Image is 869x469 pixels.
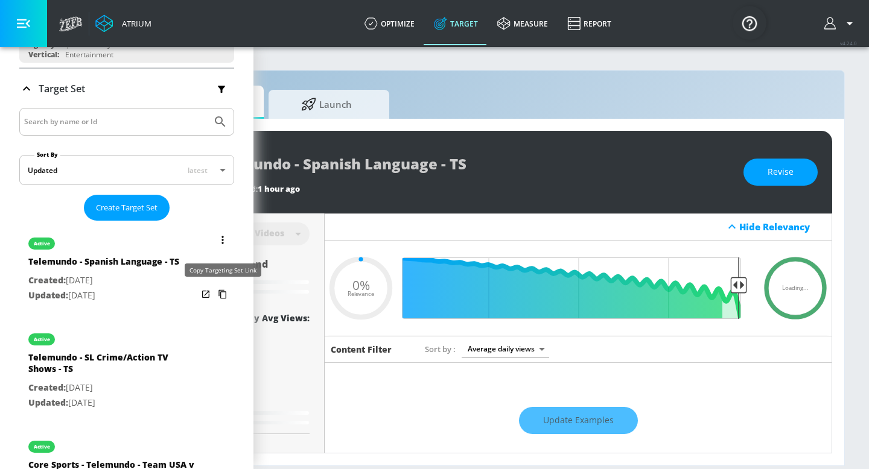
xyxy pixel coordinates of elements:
[558,2,621,45] a: Report
[24,114,207,130] input: Search by name or Id
[34,241,50,247] div: active
[188,165,208,175] span: latest
[95,14,151,33] a: Atrium
[352,279,370,291] span: 0%
[768,165,794,180] span: Revise
[19,69,234,109] div: Target Set
[84,195,170,221] button: Create Target Set
[19,225,234,312] div: activeTelemundo - Spanish Language - TSCreated:[DATE]Updated:[DATE]
[331,344,392,355] h6: Content Filter
[28,273,179,288] p: [DATE]
[348,291,374,297] span: Relevance
[34,444,50,450] div: active
[325,213,832,241] div: Hide Relevancy
[733,6,766,40] button: Open Resource Center
[185,263,261,277] div: Copy Targeting Set Link
[424,2,488,45] a: Target
[28,395,197,411] p: [DATE]
[34,151,60,159] label: Sort By
[28,289,68,301] span: Updated:
[28,288,179,303] p: [DATE]
[19,321,234,419] div: activeTelemundo - SL Crime/Action TV Shows - TSCreated:[DATE]Updated:[DATE]
[34,336,50,342] div: active
[739,221,825,233] div: Hide Relevancy
[117,18,151,29] div: Atrium
[96,201,158,215] span: Create Target Set
[840,40,857,46] span: v 4.24.0
[237,312,310,324] div: Daily Avg Views:
[462,341,549,357] div: Average daily views
[258,183,300,194] span: 1 hour ago
[28,351,197,380] div: Telemundo - SL Crime/Action TV Shows - TS
[28,397,68,408] span: Updated:
[28,165,57,175] div: Updated
[743,159,818,186] button: Revise
[28,382,66,393] span: Created:
[28,256,179,273] div: Telemundo - Spanish Language - TS
[39,82,85,95] p: Target Set
[28,380,197,395] p: [DATE]
[281,90,372,119] span: Launch
[28,49,59,60] div: Vertical:
[355,2,424,45] a: optimize
[28,274,66,286] span: Created:
[208,183,731,194] div: Last Updated:
[409,257,747,319] input: Final Threshold
[249,228,290,238] div: Videos
[488,2,558,45] a: measure
[425,344,456,354] span: Sort by
[782,285,809,291] span: Loading...
[65,49,113,60] div: Entertainment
